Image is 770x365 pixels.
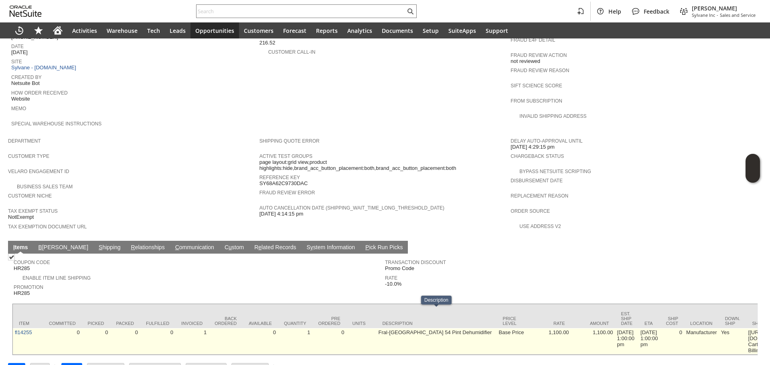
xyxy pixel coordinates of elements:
a: B[PERSON_NAME] [36,244,90,252]
span: C [175,244,179,250]
span: [DATE] [11,49,28,56]
div: Rate [533,321,565,326]
span: B [38,244,42,250]
svg: Recent Records [14,26,24,35]
a: Enable Item Line Shipping [22,275,91,281]
a: Reference Key [259,175,300,180]
a: Forecast [278,22,311,38]
a: Department [8,138,41,144]
div: Picked [88,321,104,326]
span: P [365,244,369,250]
span: Support [486,27,508,34]
a: Customer Niche [8,193,52,199]
div: ETA [644,321,654,326]
a: Relationships [129,244,167,252]
span: [DATE] 4:14:15 pm [259,211,304,217]
span: SuiteApps [448,27,476,34]
span: Opportunities [195,27,234,34]
div: Description [424,297,448,303]
div: Invoiced [181,321,203,326]
a: Delay Auto-Approval Until [511,138,582,144]
td: 0 [43,328,82,355]
span: Help [608,8,621,15]
a: Fraud Review Action [511,52,567,58]
span: e [258,244,261,250]
a: Recent Records [10,22,29,38]
a: System Information [304,244,357,252]
a: Unrolled view on [748,242,757,252]
span: y [310,244,313,250]
span: R [131,244,135,250]
a: Invalid Shipping Address [519,113,586,119]
span: I [13,244,15,250]
span: Analytics [347,27,372,34]
a: Date [11,44,24,49]
div: Item [19,321,37,326]
td: 0 [660,328,684,355]
div: Down. Ship [725,316,740,326]
td: 0 [110,328,140,355]
div: Est. Ship Date [621,311,633,326]
a: Activities [67,22,102,38]
a: Site [11,59,22,65]
a: Reports [311,22,342,38]
span: Warehouse [107,27,138,34]
a: Customer Type [8,153,49,159]
div: Price Level [503,316,521,326]
a: Shipping Quote Error [259,138,320,144]
div: Amount [577,321,609,326]
svg: logo [10,6,42,17]
span: 216.52 [259,40,276,46]
span: not reviewed [511,58,540,65]
a: Fraud Review Error [259,190,315,196]
td: Manufacturer [684,328,719,355]
a: Transaction Discount [385,260,446,265]
div: Committed [49,321,76,326]
a: Sylvane - [DOMAIN_NAME] [11,65,78,71]
a: Fraud E4F Detail [511,37,555,43]
span: Feedback [644,8,669,15]
span: Sylvane Inc [692,12,715,18]
div: Ship Cost [666,316,678,326]
span: HR285 [14,290,30,296]
span: Activities [72,27,97,34]
a: Customers [239,22,278,38]
td: Fral-[GEOGRAPHIC_DATA] 54 Pint Dehumidifier [377,328,497,355]
a: Auto Cancellation Date (shipping_wait_time_long_threshold_date) [259,205,444,211]
span: Promo Code [385,265,414,272]
span: Leads [170,27,186,34]
a: Home [48,22,67,38]
a: Order Source [511,208,550,214]
a: Analytics [342,22,377,38]
span: [PERSON_NAME] [692,4,756,12]
a: Special Warehouse Instructions [11,121,101,127]
div: Shortcuts [29,22,48,38]
a: Sift Science Score [511,83,562,89]
span: [DATE] 4:29:15 pm [511,144,555,150]
svg: Home [53,26,63,35]
div: Location [690,321,713,326]
input: Search [197,6,405,16]
div: Available [249,321,272,326]
span: page layout:grid view,product highlights:hide,brand_acc_button_placement:both,brand_acc_button_pl... [259,159,507,171]
span: Setup [423,27,439,34]
a: Replacement reason [511,193,568,199]
td: 0 [82,328,110,355]
a: Support [481,22,513,38]
td: Base Price [497,328,527,355]
a: Velaro Engagement ID [8,169,69,174]
a: Chargeback Status [511,153,564,159]
span: Website [11,96,30,102]
td: 0 [312,328,346,355]
a: Shipping [97,244,123,252]
a: Tax Exemption Document URL [8,224,87,230]
td: 1,100.00 [527,328,571,355]
a: Warehouse [102,22,142,38]
span: Documents [382,27,413,34]
td: 0 [243,328,278,355]
div: Units [353,321,371,326]
span: Sales and Service [720,12,756,18]
td: 1,100.00 [571,328,615,355]
a: Pick Run Picks [363,244,405,252]
a: Tech [142,22,165,38]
